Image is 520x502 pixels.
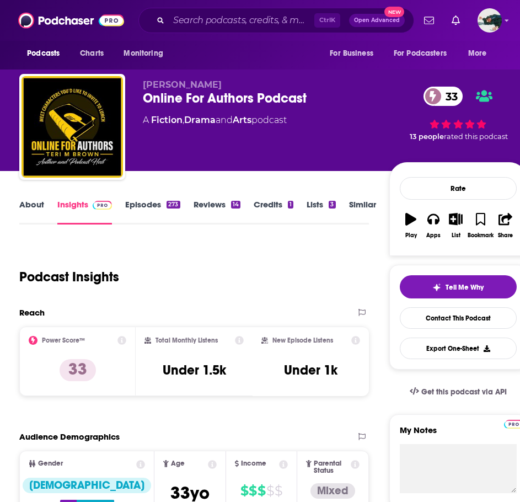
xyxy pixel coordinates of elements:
button: Show profile menu [478,8,502,33]
button: open menu [19,43,74,64]
a: Fiction [151,115,183,125]
button: open menu [116,43,177,64]
h3: Under 1k [284,362,337,378]
a: Charts [73,43,110,64]
button: Export One-Sheet [400,338,517,359]
span: Podcasts [27,46,60,61]
a: Get this podcast via API [401,378,516,405]
button: open menu [387,43,463,64]
div: Search podcasts, credits, & more... [138,8,414,33]
h2: New Episode Listens [272,337,333,344]
img: tell me why sparkle [432,283,441,292]
div: 1 [288,201,293,209]
span: New [384,7,404,17]
span: [PERSON_NAME] [143,79,222,90]
h2: Reach [19,307,45,318]
span: $ [249,482,256,500]
a: Show notifications dropdown [420,11,438,30]
span: Logged in as fsg.publicity [478,8,502,33]
span: Open Advanced [354,18,400,23]
span: 13 people [410,132,444,141]
span: Charts [80,46,104,61]
input: Search podcasts, credits, & more... [169,12,314,29]
span: For Podcasters [394,46,447,61]
button: Share [494,206,517,245]
span: rated this podcast [444,132,508,141]
div: Rate [400,177,517,200]
a: 33 [423,87,463,106]
span: $ [275,482,282,500]
button: List [444,206,467,245]
span: Get this podcast via API [421,387,507,397]
div: A podcast [143,114,287,127]
img: Online For Authors Podcast [22,76,123,178]
h3: Under 1.5k [163,362,226,378]
div: Mixed [310,483,355,499]
span: Income [241,460,266,467]
span: Monitoring [124,46,163,61]
img: Podchaser - Follow, Share and Rate Podcasts [18,10,124,31]
span: Ctrl K [314,13,340,28]
button: Open AdvancedNew [349,14,405,27]
span: Tell Me Why [446,283,484,292]
div: Share [498,232,513,239]
p: 33 [60,359,96,381]
div: Bookmark [468,232,494,239]
span: Parental Status [314,460,349,474]
span: Age [171,460,185,467]
span: and [216,115,233,125]
a: Drama [184,115,216,125]
label: My Notes [400,425,517,444]
span: , [183,115,184,125]
span: Gender [38,460,63,467]
div: 3 [329,201,335,209]
span: $ [266,482,274,500]
a: Contact This Podcast [400,307,517,329]
img: User Profile [478,8,502,33]
a: Arts [233,115,251,125]
button: Apps [422,206,444,245]
a: Lists3 [307,199,335,225]
span: For Business [330,46,373,61]
div: List [452,232,460,239]
a: Episodes273 [125,199,180,225]
div: [DEMOGRAPHIC_DATA] [23,478,151,493]
a: Credits1 [254,199,293,225]
span: $ [240,482,248,500]
button: tell me why sparkleTell Me Why [400,275,517,298]
div: 14 [231,201,240,209]
button: open menu [322,43,387,64]
button: Play [400,206,422,245]
h2: Total Monthly Listens [156,337,218,344]
img: Podchaser Pro [93,201,112,210]
a: Reviews14 [194,199,240,225]
span: 33 [435,87,463,106]
div: Apps [426,232,441,239]
span: $ [258,482,265,500]
div: Play [405,232,417,239]
h2: Audience Demographics [19,431,120,442]
a: Show notifications dropdown [447,11,464,30]
h2: Power Score™ [42,337,85,344]
button: Bookmark [467,206,494,245]
a: InsightsPodchaser Pro [57,199,112,225]
div: 273 [167,201,180,209]
h1: Podcast Insights [19,269,119,285]
a: Similar [349,199,376,225]
a: About [19,199,44,225]
span: More [468,46,487,61]
button: open menu [460,43,501,64]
